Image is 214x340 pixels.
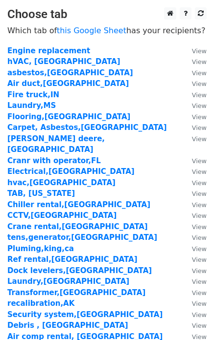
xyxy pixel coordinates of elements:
a: View [182,79,207,88]
small: View [192,157,207,165]
small: View [192,322,207,329]
a: Fire truck,IN [7,90,59,99]
a: View [182,211,207,220]
a: Dock levelers,[GEOGRAPHIC_DATA] [7,266,152,275]
a: View [182,189,207,198]
a: View [182,277,207,286]
small: View [192,69,207,77]
small: View [192,212,207,219]
a: Flooring,[GEOGRAPHIC_DATA] [7,112,130,121]
small: View [192,245,207,253]
p: Which tab of has your recipients? [7,25,207,36]
a: hvac,[GEOGRAPHIC_DATA] [7,178,116,187]
small: View [192,47,207,55]
a: Engine replacement [7,46,90,55]
a: Electrical,[GEOGRAPHIC_DATA] [7,167,135,176]
a: Crane rental,[GEOGRAPHIC_DATA] [7,222,148,231]
small: View [192,58,207,65]
small: View [192,278,207,285]
a: View [182,57,207,66]
a: hVAC, [GEOGRAPHIC_DATA] [7,57,120,66]
a: asbestos,[GEOGRAPHIC_DATA] [7,68,133,77]
a: Ref rental,[GEOGRAPHIC_DATA] [7,255,138,264]
a: View [182,123,207,132]
small: View [192,135,207,143]
small: View [192,289,207,297]
a: View [182,299,207,308]
h3: Choose tab [7,7,207,21]
a: View [182,321,207,330]
a: View [182,222,207,231]
small: View [192,223,207,231]
small: View [192,256,207,263]
small: View [192,80,207,87]
a: Chiller rental,[GEOGRAPHIC_DATA] [7,200,150,209]
a: View [182,244,207,253]
a: recalibration,AK [7,299,74,308]
a: View [182,90,207,99]
small: View [192,102,207,109]
a: Laundry,[GEOGRAPHIC_DATA] [7,277,129,286]
small: View [192,201,207,209]
small: View [192,113,207,121]
a: View [182,156,207,165]
a: View [182,200,207,209]
strong: [PERSON_NAME] deere,[GEOGRAPHIC_DATA] [7,134,105,154]
a: View [182,46,207,55]
a: View [182,101,207,110]
small: View [192,300,207,307]
small: View [192,124,207,131]
a: this Google Sheet [57,26,126,35]
a: View [182,178,207,187]
a: View [182,266,207,275]
small: View [192,190,207,197]
a: Cranr with operator,FL [7,156,101,165]
a: View [182,233,207,242]
a: View [182,288,207,297]
strong: Transformer,[GEOGRAPHIC_DATA] [7,288,145,297]
small: View [192,234,207,241]
small: View [192,267,207,275]
a: tens,generator,[GEOGRAPHIC_DATA] [7,233,157,242]
a: Debris , [GEOGRAPHIC_DATA] [7,321,128,330]
small: View [192,311,207,319]
a: View [182,310,207,319]
a: Carpet, Asbestos,[GEOGRAPHIC_DATA] [7,123,167,132]
a: Pluming,king,ca [7,244,74,253]
a: Security system,[GEOGRAPHIC_DATA] [7,310,163,319]
a: View [182,68,207,77]
a: View [182,112,207,121]
small: View [192,91,207,99]
a: Air duct,[GEOGRAPHIC_DATA] [7,79,129,88]
a: TAB, [US_STATE] [7,189,75,198]
a: CCTV,[GEOGRAPHIC_DATA] [7,211,117,220]
a: Laundry,MS [7,101,56,110]
a: View [182,134,207,143]
a: View [182,255,207,264]
small: View [192,168,207,175]
a: View [182,167,207,176]
small: View [192,179,207,187]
